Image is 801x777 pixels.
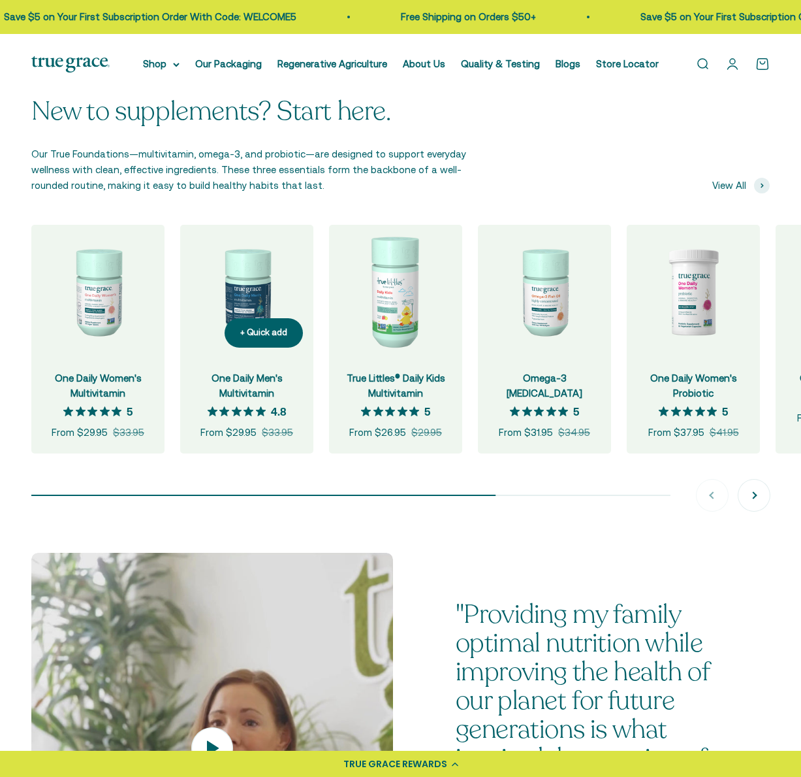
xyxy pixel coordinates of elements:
[403,58,445,69] a: About Us
[424,405,430,418] p: 5
[212,372,283,399] a: One Daily Men's Multivitamin
[710,425,739,440] compare-at-price: $41.95
[510,402,573,420] span: 5 out of 5 stars rating in total 16 reviews.
[31,146,488,193] p: Our True Foundations—multivitamin, omega-3, and probiotic—are designed to support everyday wellne...
[461,58,540,69] a: Quality & Testing
[648,425,704,440] sale-price: From $37.95
[271,405,287,418] p: 4.8
[200,425,257,440] sale-price: From $29.95
[127,405,133,418] p: 5
[499,425,553,440] sale-price: From $31.95
[262,425,293,440] compare-at-price: $33.95
[401,11,536,22] a: Free Shipping on Orders $50+
[507,372,582,399] a: Omega-3 [MEDICAL_DATA]
[180,225,313,358] img: One Daily Men's Multivitamin
[52,425,108,440] sale-price: From $29.95
[347,372,445,399] a: True Littles® Daily Kids Multivitamin
[343,757,447,771] div: TRUE GRACE REWARDS
[349,425,406,440] sale-price: From $26.95
[596,58,659,69] a: Store Locator
[55,372,142,399] a: One Daily Women's Multivitamin
[558,425,590,440] compare-at-price: $34.95
[329,225,462,358] img: True Littles® Daily Kids Multivitamin
[556,58,580,69] a: Blogs
[225,318,303,348] button: + Quick add
[277,58,387,69] a: Regenerative Agriculture
[573,405,579,418] p: 5
[650,372,737,399] a: One Daily Women's Probiotic
[143,56,180,72] summary: Shop
[722,405,728,418] p: 5
[712,178,770,193] a: View All
[113,425,144,440] compare-at-price: $33.95
[411,425,442,440] compare-at-price: $29.95
[63,402,127,420] span: 5 out of 5 stars rating in total 12 reviews.
[361,402,424,420] span: 5 out of 5 stars rating in total 6 reviews.
[478,225,611,358] img: Omega-3 Fish Oil for Brain, Heart, and Immune Health* Sustainably sourced, wild-caught Alaskan fi...
[31,225,165,358] img: We select ingredients that play a concrete role in true health, and we include them at effective ...
[4,9,296,25] p: Save $5 on Your First Subscription Order With Code: WELCOME5
[712,178,746,193] span: View All
[31,93,391,129] split-lines: New to supplements? Start here.
[208,402,271,420] span: 4.8 out of 5 stars rating in total 6 reviews.
[240,326,287,340] div: + Quick add
[659,402,722,420] span: 5 out of 5 stars rating in total 12 reviews.
[627,225,760,358] img: Daily Probiotic for Women's Vaginal, Digestive, and Immune Support* - 90 Billion CFU at time of m...
[195,58,262,69] a: Our Packaging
